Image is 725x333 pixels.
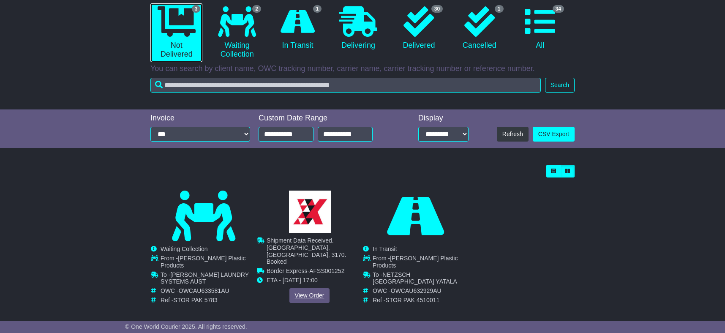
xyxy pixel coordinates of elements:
span: 2 [252,5,261,13]
a: View Order [289,289,330,303]
img: GetCarrierServiceLogo [289,191,331,233]
span: 34 [553,5,564,13]
td: - [267,267,362,277]
span: In Transit [373,246,397,252]
span: Waiting Collection [161,246,208,252]
button: Search [545,78,575,93]
td: To - [161,271,256,288]
span: AFSS001252 [309,267,344,274]
div: Invoice [150,114,250,123]
a: 1 In Transit [272,3,324,53]
div: Display [418,114,469,123]
a: 30 Delivered [393,3,445,53]
span: ETA - [DATE] 17:00 [267,277,318,284]
span: [PERSON_NAME] Plastic Products [161,255,245,269]
span: Border Express [267,267,307,274]
span: OWCAU633581AU [179,287,229,294]
span: © One World Courier 2025. All rights reserved. [125,323,247,330]
div: Custom Date Range [259,114,394,123]
p: You can search by client name, OWC tracking number, carrier name, carrier tracking number or refe... [150,64,575,74]
button: Refresh [497,127,529,142]
td: Ref - [373,297,468,304]
span: Shipment Data Received. [GEOGRAPHIC_DATA], [GEOGRAPHIC_DATA], 3170. Booked [267,237,346,265]
a: 2 Waiting Collection [211,3,263,62]
span: OWCAU632929AU [391,287,442,294]
a: Delivering [332,3,384,53]
span: 30 [431,5,443,13]
span: [PERSON_NAME] LAUNDRY SYSTEMS AUST [161,271,249,285]
td: To - [373,271,468,288]
td: OWC - [373,287,468,297]
td: OWC - [161,287,256,297]
a: 34 All [514,3,566,53]
span: 1 [313,5,322,13]
span: [PERSON_NAME] Plastic Products [373,255,458,269]
span: 3 [192,5,201,13]
span: STOR PAK 5783 [173,297,218,303]
a: 3 Not Delivered [150,3,202,62]
span: STOR PAK 4510011 [385,297,439,303]
span: NETZSCH [GEOGRAPHIC_DATA] YATALA [373,271,457,285]
td: From - [161,255,256,271]
td: Ref - [161,297,256,304]
a: 1 Cancelled [453,3,505,53]
td: From - [373,255,468,271]
span: 1 [495,5,504,13]
a: CSV Export [533,127,575,142]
